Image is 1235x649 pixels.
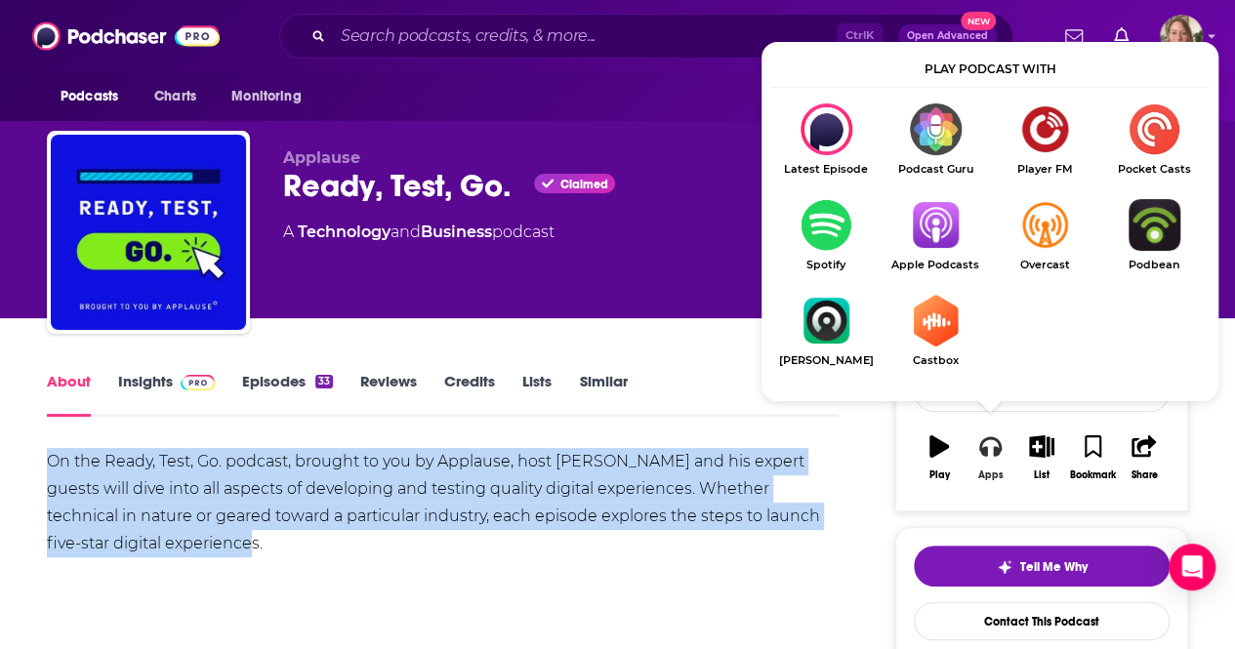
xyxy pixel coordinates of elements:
[315,375,333,388] div: 33
[1099,199,1209,271] a: PodbeanPodbean
[579,372,627,417] a: Similar
[1016,423,1067,493] button: List
[881,354,990,367] span: Castbox
[391,223,421,241] span: and
[771,295,881,367] a: Castro[PERSON_NAME]
[298,223,391,241] a: Technology
[181,375,215,390] img: Podchaser Pro
[279,14,1013,59] div: Search podcasts, credits, & more...
[444,372,495,417] a: Credits
[990,103,1099,176] a: Player FMPlayer FM
[1119,423,1170,493] button: Share
[142,78,208,115] a: Charts
[360,372,417,417] a: Reviews
[997,559,1012,575] img: tell me why sparkle
[32,18,220,55] img: Podchaser - Follow, Share and Rate Podcasts
[47,78,144,115] button: open menu
[771,354,881,367] span: [PERSON_NAME]
[47,372,91,417] a: About
[51,135,246,330] img: Ready, Test, Go.
[1034,469,1050,481] div: List
[1067,423,1118,493] button: Bookmark
[1169,544,1215,590] div: Open Intercom Messenger
[929,469,950,481] div: Play
[961,12,996,30] span: New
[421,223,492,241] a: Business
[990,199,1099,271] a: OvercastOvercast
[1070,469,1116,481] div: Bookmark
[61,83,118,110] span: Podcasts
[771,199,881,271] a: SpotifySpotify
[1106,20,1136,53] a: Show notifications dropdown
[333,20,837,52] input: Search podcasts, credits, & more...
[771,163,881,176] span: Latest Episode
[837,23,883,49] span: Ctrl K
[898,24,997,48] button: Open AdvancedNew
[118,372,215,417] a: InsightsPodchaser Pro
[881,163,990,176] span: Podcast Guru
[881,103,990,176] a: Podcast GuruPodcast Guru
[1160,15,1203,58] span: Logged in as AriFortierPr
[914,423,965,493] button: Play
[1099,163,1209,176] span: Pocket Casts
[1020,559,1088,575] span: Tell Me Why
[914,602,1170,640] a: Contact This Podcast
[1099,103,1209,176] a: Pocket CastsPocket Casts
[881,259,990,271] span: Apple Podcasts
[283,221,555,244] div: A podcast
[978,469,1004,481] div: Apps
[1160,15,1203,58] button: Show profile menu
[1099,259,1209,271] span: Podbean
[47,448,839,557] div: On the Ready, Test, Go. podcast, brought to you by Applause, host [PERSON_NAME] and his expert gu...
[559,180,607,189] span: Claimed
[1057,20,1091,53] a: Show notifications dropdown
[771,52,1209,88] div: Play podcast with
[965,423,1015,493] button: Apps
[283,148,360,167] span: Applause
[881,199,990,271] a: Apple PodcastsApple Podcasts
[154,83,196,110] span: Charts
[990,259,1099,271] span: Overcast
[990,163,1099,176] span: Player FM
[771,259,881,271] span: Spotify
[1160,15,1203,58] img: User Profile
[881,295,990,367] a: CastboxCastbox
[914,546,1170,587] button: tell me why sparkleTell Me Why
[218,78,326,115] button: open menu
[242,372,333,417] a: Episodes33
[1131,469,1157,481] div: Share
[522,372,552,417] a: Lists
[231,83,301,110] span: Monitoring
[771,103,881,176] div: Ready, Test, Go. on Latest Episode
